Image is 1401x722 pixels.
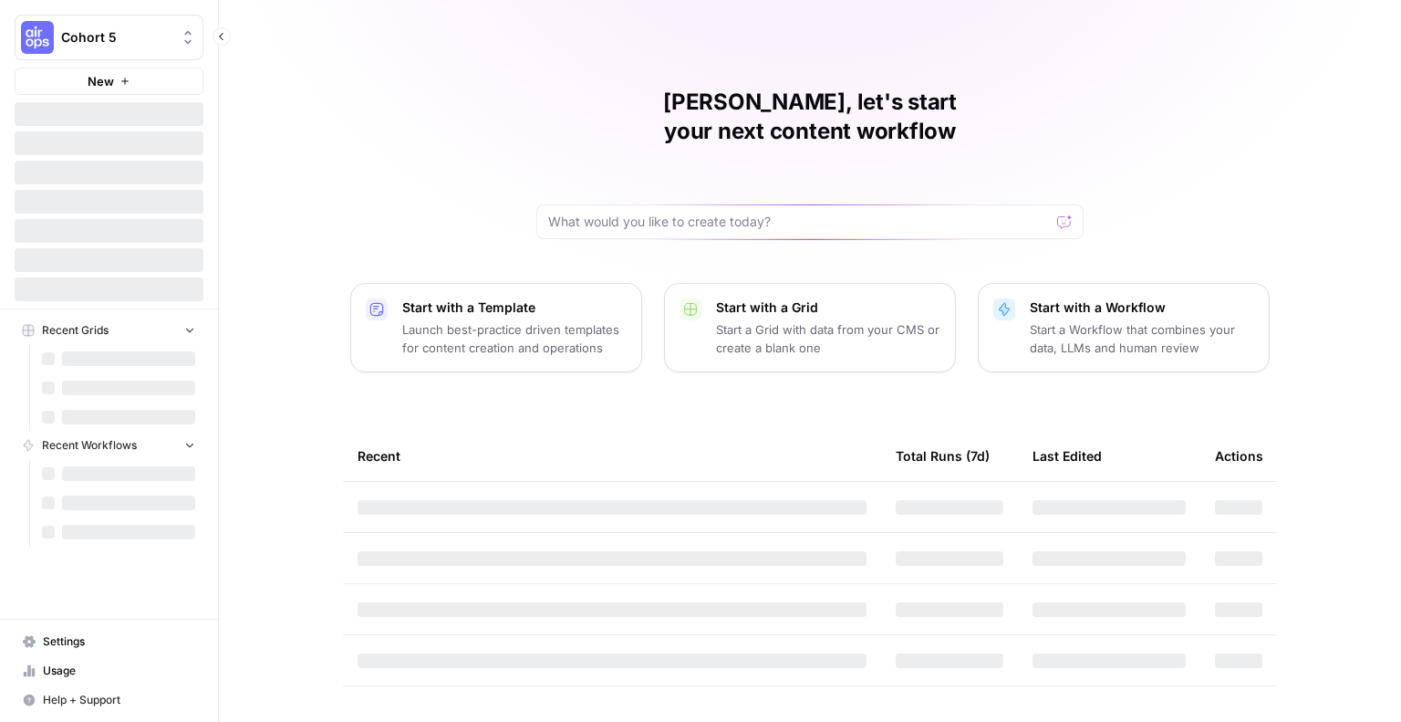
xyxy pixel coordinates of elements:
[1030,298,1254,317] p: Start with a Workflow
[15,627,203,656] a: Settings
[1030,320,1254,357] p: Start a Workflow that combines your data, LLMs and human review
[42,322,109,339] span: Recent Grids
[88,72,114,90] span: New
[15,15,203,60] button: Workspace: Cohort 5
[15,656,203,685] a: Usage
[664,283,956,372] button: Start with a GridStart a Grid with data from your CMS or create a blank one
[43,633,195,650] span: Settings
[61,28,171,47] span: Cohort 5
[896,431,990,481] div: Total Runs (7d)
[1033,431,1102,481] div: Last Edited
[978,283,1270,372] button: Start with a WorkflowStart a Workflow that combines your data, LLMs and human review
[536,88,1084,146] h1: [PERSON_NAME], let's start your next content workflow
[402,298,627,317] p: Start with a Template
[1215,431,1263,481] div: Actions
[716,298,940,317] p: Start with a Grid
[350,283,642,372] button: Start with a TemplateLaunch best-practice driven templates for content creation and operations
[15,432,203,459] button: Recent Workflows
[15,317,203,344] button: Recent Grids
[43,663,195,679] span: Usage
[402,320,627,357] p: Launch best-practice driven templates for content creation and operations
[15,685,203,715] button: Help + Support
[43,692,195,708] span: Help + Support
[548,213,1050,231] input: What would you like to create today?
[358,431,867,481] div: Recent
[21,21,54,54] img: Cohort 5 Logo
[716,320,940,357] p: Start a Grid with data from your CMS or create a blank one
[15,68,203,95] button: New
[42,437,137,454] span: Recent Workflows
